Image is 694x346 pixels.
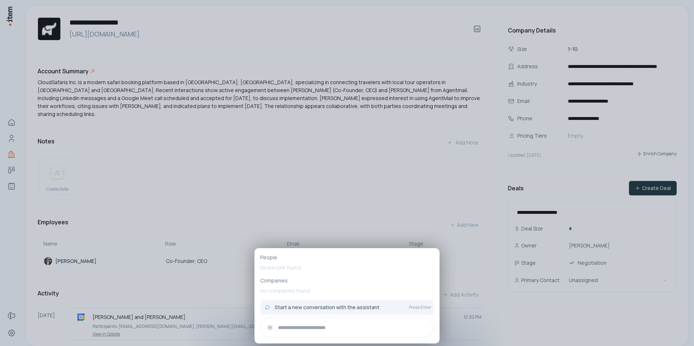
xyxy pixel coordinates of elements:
[260,261,434,274] p: No people found
[260,300,434,315] button: Start a new conversation with the assistantPress Enter
[254,248,440,343] div: PeopleNo people foundCompaniesNo companies foundStart a new conversation with the assistantPress ...
[275,304,380,311] span: Start a new conversation with the assistant
[408,304,431,310] p: Press Enter
[260,254,434,261] p: People
[260,284,434,297] p: No companies found
[260,277,434,284] p: Companies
